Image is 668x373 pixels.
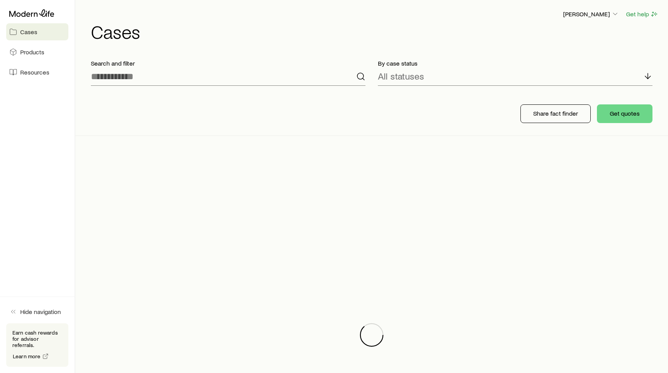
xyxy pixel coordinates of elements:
[6,64,68,81] a: Resources
[6,303,68,320] button: Hide navigation
[13,354,41,359] span: Learn more
[91,59,365,67] p: Search and filter
[20,28,37,36] span: Cases
[20,48,44,56] span: Products
[20,308,61,316] span: Hide navigation
[563,10,619,19] button: [PERSON_NAME]
[520,104,591,123] button: Share fact finder
[91,22,659,41] h1: Cases
[20,68,49,76] span: Resources
[378,71,424,82] p: All statuses
[563,10,619,18] p: [PERSON_NAME]
[533,109,578,117] p: Share fact finder
[378,59,652,67] p: By case status
[6,323,68,367] div: Earn cash rewards for advisor referrals.Learn more
[6,43,68,61] a: Products
[597,104,652,123] button: Get quotes
[12,330,62,348] p: Earn cash rewards for advisor referrals.
[6,23,68,40] a: Cases
[626,10,659,19] button: Get help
